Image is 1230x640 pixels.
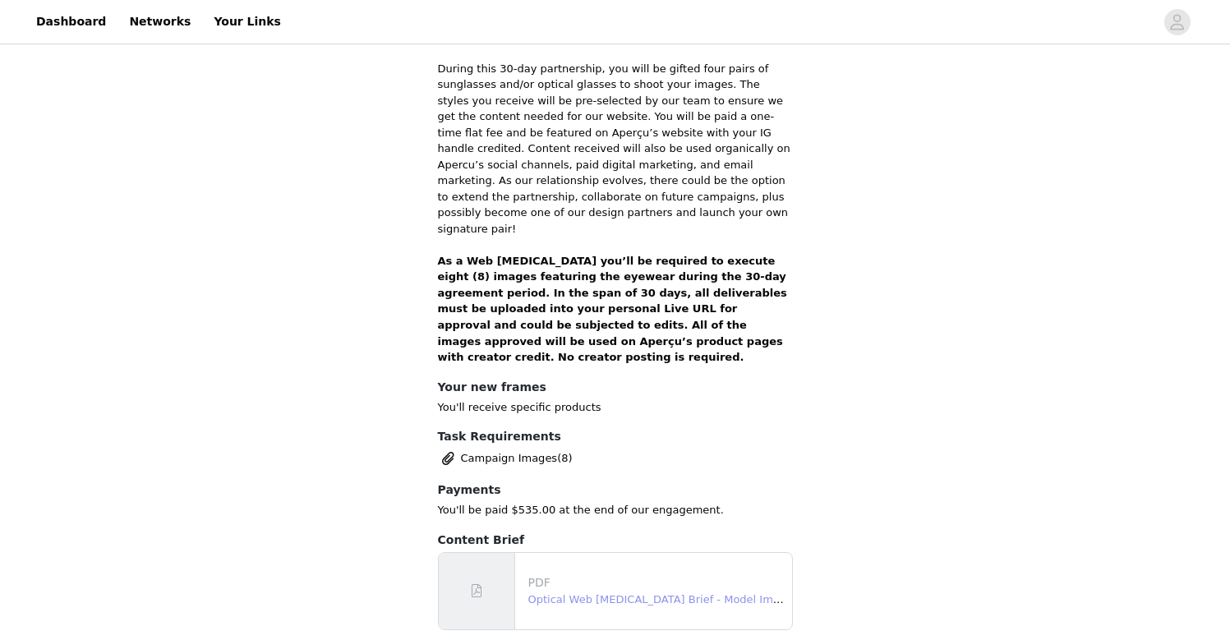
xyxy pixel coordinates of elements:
[438,399,793,416] p: You'll receive specific products
[528,574,785,592] p: PDF
[1169,9,1185,35] div: avatar
[438,502,793,518] p: You'll be paid $535.00 at the end of our engagement.
[438,61,793,237] p: During this 30-day partnership, you will be gifted four pairs of sunglasses and/or optical glasse...
[438,379,793,396] h4: Your new frames
[557,450,572,467] span: (8)
[438,255,787,363] strong: As a Web [MEDICAL_DATA] you’ll be required to execute eight (8) images featuring the eyewear duri...
[438,532,793,549] h4: Content Brief
[438,481,793,499] h4: Payments
[119,3,200,40] a: Networks
[204,3,291,40] a: Your Links
[461,450,558,467] span: Campaign Images
[26,3,116,40] a: Dashboard
[528,593,831,605] a: Optical Web [MEDICAL_DATA] Brief - Model Images-2.pdf
[438,428,793,445] h4: Task Requirements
